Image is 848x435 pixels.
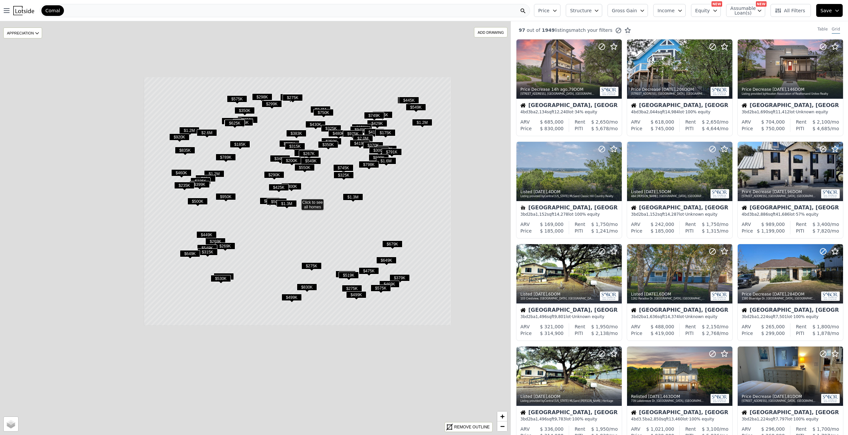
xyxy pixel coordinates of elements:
span: $ 1,750 [591,222,609,227]
span: $ 7,820 [813,228,830,234]
div: $445K [399,97,419,106]
span: $958K [352,124,372,131]
a: Listed [DATE],5DOM484 [PERSON_NAME], [GEOGRAPHIC_DATA], [GEOGRAPHIC_DATA] 78133House[GEOGRAPHIC_D... [627,141,732,239]
span: $315K [197,248,217,255]
span: $ 830,000 [540,126,563,131]
span: Assumable Loan(s) [730,6,752,15]
span: $290K [264,171,284,178]
span: $789K [216,154,236,161]
div: $349K [270,155,290,165]
span: $ 1,315 [702,228,719,234]
div: $798K [359,161,379,171]
div: PITI [575,228,583,234]
span: $ 2,650 [702,119,719,125]
span: All Filters [775,7,805,14]
div: /mo [696,119,728,125]
div: $165K [233,119,253,129]
span: $549K [406,104,426,111]
div: [GEOGRAPHIC_DATA], [GEOGRAPHIC_DATA] [631,103,728,109]
div: $2.6M [197,129,217,139]
span: $269K [215,243,235,249]
div: ARV [631,221,640,228]
img: House [742,205,747,210]
div: /mo [804,228,839,234]
span: $649K [180,250,200,257]
div: $235K [174,182,194,191]
span: 12,240 [554,110,568,114]
div: $439K [336,271,356,280]
div: /mo [807,221,839,228]
span: $1.3M [277,200,297,207]
span: $625K [372,111,393,118]
span: $399K [189,181,210,188]
div: $939K [369,154,389,164]
span: $275K [301,262,322,269]
button: Equity [691,4,721,17]
span: $750K [313,109,334,116]
span: $798K [359,161,379,168]
span: $859K [260,197,280,204]
div: $298K [252,93,272,103]
div: ARV [742,221,751,228]
span: $975K [343,130,363,137]
div: $269K [215,243,235,252]
span: $267K [299,150,319,157]
time: 2025-08-28 20:10 [772,87,786,92]
a: Listed [DATE],4DOMListing provided byCentral [US_STATE] MLSand Classic Hill Country RealtyMobile[... [516,141,621,239]
div: /mo [807,119,839,125]
div: $499K [377,145,397,155]
div: [GEOGRAPHIC_DATA], [GEOGRAPHIC_DATA] [742,205,839,212]
div: $549K [197,245,217,254]
div: Price [631,125,642,132]
time: 2025-08-27 08:56 [534,190,547,194]
div: 4 bd 3 ba sqft lot · 57% equity [742,212,839,217]
div: $791K [382,148,402,158]
div: $325K [321,125,341,135]
span: $400K [281,183,301,190]
span: $185K [230,141,250,148]
span: $2.0M [353,135,373,142]
span: $ 3,400 [813,222,830,227]
time: 2025-08-26 22:51 [644,190,658,194]
div: $250K [238,116,258,126]
div: PITI [575,125,583,132]
span: $2.6M [197,129,217,136]
div: /mo [694,125,728,132]
div: $185K [230,141,250,150]
div: $269K [205,238,226,247]
span: 11,412 [775,110,789,114]
img: House [742,103,747,108]
a: Price Decrease [DATE],96DOM[STREET_ADDRESS], [GEOGRAPHIC_DATA], [GEOGRAPHIC_DATA] 78133House[GEOG... [737,141,843,239]
div: Listing provided by Central [US_STATE] MLS and Classic Hill Country Realty [520,194,618,198]
a: Price Decrease [DATE],206DOM[STREET_ADDRESS], [GEOGRAPHIC_DATA], [GEOGRAPHIC_DATA] 78133House[GEO... [627,39,732,136]
div: Price [742,125,753,132]
div: Price [631,228,642,234]
div: 4 bd 3 ba sqft lot · 100% equity [631,109,728,115]
div: $299K [262,100,282,110]
span: $325K [334,172,354,179]
span: $540K [222,118,242,125]
span: $275K [283,94,303,101]
div: $500K [187,198,208,207]
div: $475K [359,267,379,277]
span: $425K [269,184,289,191]
span: $835K [175,147,195,154]
span: $500K [267,198,287,205]
div: 3 bd 2 ba sqft lot · Unknown equity [742,109,839,115]
div: 3 bd 2 ba sqft lot · Unknown equity [631,212,728,217]
div: $399K [189,181,210,190]
span: $298K [252,93,272,100]
span: $950K [216,193,236,200]
div: ARV [520,119,530,125]
span: $ 169,000 [540,222,563,227]
div: [GEOGRAPHIC_DATA], [GEOGRAPHIC_DATA] [742,103,839,109]
div: $200K [282,157,302,167]
div: $480K [328,130,348,139]
div: $835K [175,147,195,156]
span: $679K [382,241,402,247]
span: $269K [205,238,226,245]
time: 2025-08-31 12:50 [551,87,567,92]
span: $235K [190,178,211,185]
div: $370K [280,94,300,103]
span: $ 704,000 [761,119,785,125]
